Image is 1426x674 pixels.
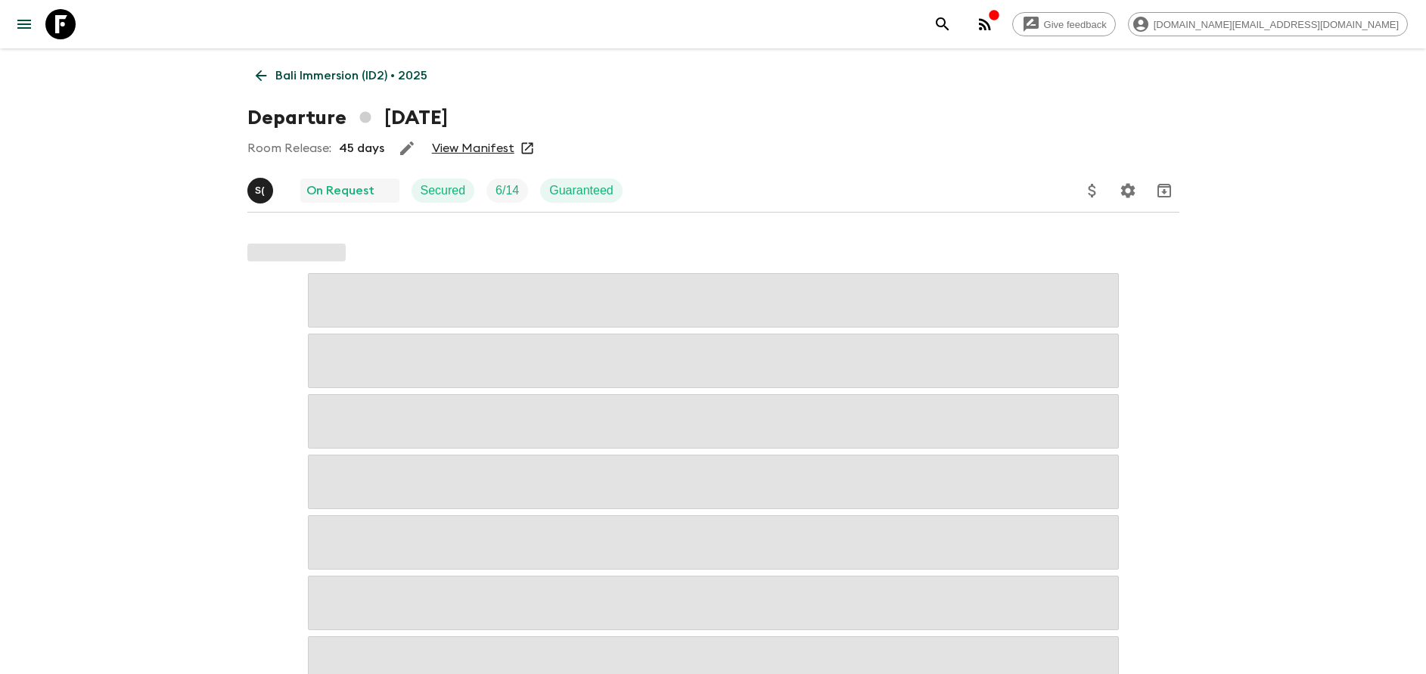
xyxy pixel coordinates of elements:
[1113,175,1143,206] button: Settings
[247,61,436,91] a: Bali Immersion (ID2) • 2025
[496,182,519,200] p: 6 / 14
[275,67,427,85] p: Bali Immersion (ID2) • 2025
[1036,19,1115,30] span: Give feedback
[1145,19,1407,30] span: [DOMAIN_NAME][EMAIL_ADDRESS][DOMAIN_NAME]
[549,182,614,200] p: Guaranteed
[306,182,374,200] p: On Request
[247,103,448,133] h1: Departure [DATE]
[255,185,265,197] p: S (
[421,182,466,200] p: Secured
[247,178,276,203] button: S(
[9,9,39,39] button: menu
[412,179,475,203] div: Secured
[1128,12,1408,36] div: [DOMAIN_NAME][EMAIL_ADDRESS][DOMAIN_NAME]
[1149,175,1179,206] button: Archive (Completed, Cancelled or Unsynced Departures only)
[486,179,528,203] div: Trip Fill
[1077,175,1108,206] button: Update Price, Early Bird Discount and Costs
[432,141,514,156] a: View Manifest
[247,139,331,157] p: Room Release:
[247,182,276,194] span: Shandy (Putu) Sandhi Astra Juniawan
[927,9,958,39] button: search adventures
[339,139,384,157] p: 45 days
[1012,12,1116,36] a: Give feedback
